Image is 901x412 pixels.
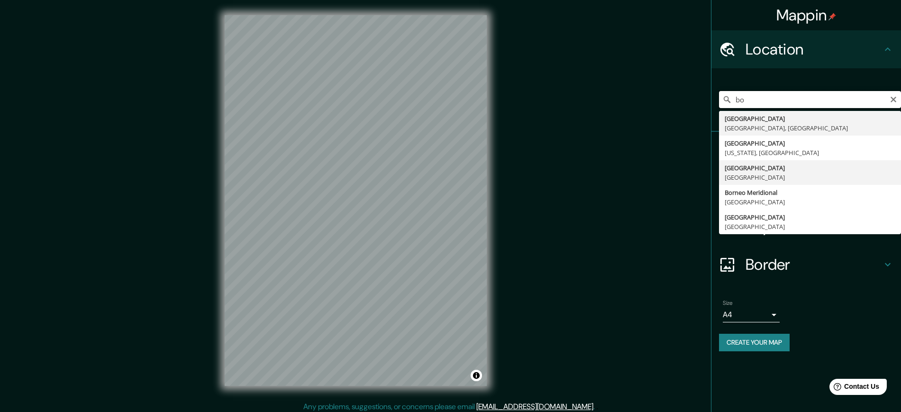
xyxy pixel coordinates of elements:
[476,402,593,412] a: [EMAIL_ADDRESS][DOMAIN_NAME]
[711,30,901,68] div: Location
[817,375,891,402] iframe: Help widget launcher
[471,370,482,381] button: Toggle attribution
[776,6,837,25] h4: Mappin
[711,246,901,284] div: Border
[711,170,901,208] div: Style
[725,163,895,173] div: [GEOGRAPHIC_DATA]
[725,173,895,182] div: [GEOGRAPHIC_DATA]
[225,15,487,386] canvas: Map
[746,40,882,59] h4: Location
[725,138,895,148] div: [GEOGRAPHIC_DATA]
[725,188,895,197] div: Borneo Meridional
[723,307,780,322] div: A4
[725,212,895,222] div: [GEOGRAPHIC_DATA]
[725,114,895,123] div: [GEOGRAPHIC_DATA]
[890,94,897,103] button: Clear
[719,91,901,108] input: Pick your city or area
[711,208,901,246] div: Layout
[725,148,895,157] div: [US_STATE], [GEOGRAPHIC_DATA]
[746,255,882,274] h4: Border
[746,217,882,236] h4: Layout
[725,123,895,133] div: [GEOGRAPHIC_DATA], [GEOGRAPHIC_DATA]
[711,132,901,170] div: Pins
[719,334,790,351] button: Create your map
[725,197,895,207] div: [GEOGRAPHIC_DATA]
[725,222,895,231] div: [GEOGRAPHIC_DATA]
[723,299,733,307] label: Size
[828,13,836,20] img: pin-icon.png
